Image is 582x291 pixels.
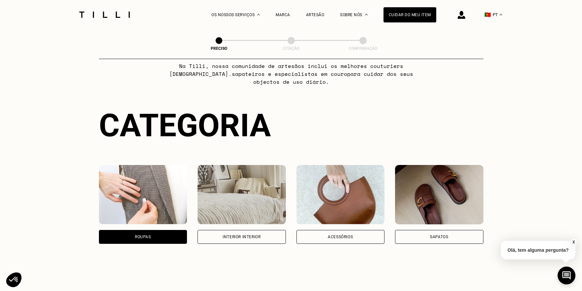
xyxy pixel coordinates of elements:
[160,62,422,86] p: Na Tilli, nossa comunidade de artesãos inclui os melhores couturiers [DEMOGRAPHIC_DATA]. sapateir...
[501,241,575,259] p: Olá, tem alguma pergunta?
[296,165,385,224] img: Acessórios
[99,107,483,144] div: Categoria
[383,7,436,22] a: Cuidar do meu item
[306,13,324,17] a: Artesão
[458,11,465,19] img: ícone de login
[223,235,260,239] div: Interior Interior
[395,165,483,224] img: Sapatos
[257,14,260,16] img: Menu suspenso
[500,14,502,16] img: menu déroulant
[430,235,448,239] div: Sapatos
[484,12,491,18] span: 🇵🇹
[365,14,368,16] img: Menu suspenso sobre
[330,46,396,51] div: Confirmação
[276,13,290,17] a: Marca
[77,12,132,18] img: Logotipo do serviço de costura Tilli
[328,235,353,239] div: Acessórios
[570,239,577,246] button: X
[135,235,151,239] div: Roupas
[198,165,286,224] img: Interior Interior
[258,46,324,51] div: Citação
[186,46,252,51] div: Preciso
[99,165,187,224] img: Roupas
